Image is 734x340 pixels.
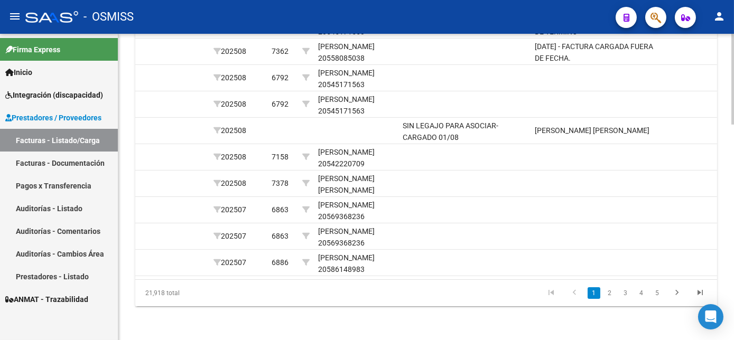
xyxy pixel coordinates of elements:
[667,287,687,299] a: go to next page
[649,284,665,302] li: page 5
[619,287,632,299] a: 3
[213,100,246,108] span: 202508
[690,287,710,299] a: go to last page
[318,93,394,118] div: [PERSON_NAME] 20545171563
[272,151,289,163] div: 7158
[635,287,648,299] a: 4
[535,42,653,63] span: [DATE] - FACTURA CARGADA FUERA DE FECHA.
[213,126,246,135] span: 202508
[318,252,394,276] div: [PERSON_NAME] 20586148983
[713,10,726,23] mat-icon: person
[634,284,649,302] li: page 4
[272,204,289,216] div: 6863
[272,257,289,269] div: 6886
[272,45,289,58] div: 7362
[5,294,88,305] span: ANMAT - Trazabilidad
[135,280,250,306] div: 21,918 total
[318,225,394,250] div: [PERSON_NAME] 20569368236
[651,287,664,299] a: 5
[5,112,101,124] span: Prestadores / Proveedores
[586,284,602,302] li: page 1
[272,177,289,190] div: 7378
[602,284,618,302] li: page 2
[213,47,246,55] span: 202508
[318,41,394,65] div: [PERSON_NAME] 20558085038
[272,72,289,84] div: 6792
[318,67,394,91] div: [PERSON_NAME] 20545171563
[588,287,600,299] a: 1
[213,258,246,267] span: 202507
[603,287,616,299] a: 2
[318,173,394,209] div: [PERSON_NAME] [PERSON_NAME] 20961043884
[213,73,246,82] span: 202508
[541,287,561,299] a: go to first page
[698,304,723,329] div: Open Intercom Messenger
[318,199,394,223] div: [PERSON_NAME] 20569368236
[564,287,584,299] a: go to previous page
[213,205,246,214] span: 202507
[213,179,246,187] span: 202508
[5,89,103,101] span: Integración (discapacidad)
[5,44,60,55] span: Firma Express
[83,5,134,29] span: - OSMISS
[5,67,32,78] span: Inicio
[272,230,289,242] div: 6863
[618,284,634,302] li: page 3
[213,232,246,240] span: 202507
[403,121,498,142] span: SIN LEGAJO PARA ASOCIAR-CARGADO 01/08
[535,126,649,135] span: [PERSON_NAME] [PERSON_NAME]
[272,98,289,110] div: 6792
[8,10,21,23] mat-icon: menu
[318,146,394,171] div: [PERSON_NAME] 20542220709
[213,153,246,161] span: 202508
